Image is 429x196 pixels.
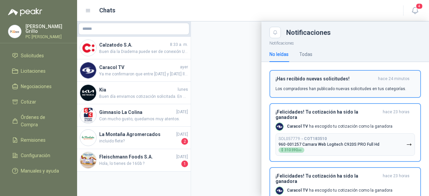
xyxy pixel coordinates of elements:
[8,8,42,16] img: Logo peakr
[269,103,421,162] button: ¡Felicidades! Tu cotización ha sido la ganadorahace 23 horas Company LogoCaracol TV ha escogido t...
[21,67,46,75] span: Licitaciones
[8,80,69,93] a: Negociaciones
[21,136,46,144] span: Remisiones
[21,83,52,90] span: Negociaciones
[286,29,421,36] div: Notificaciones
[21,52,44,59] span: Solicitudes
[269,70,421,98] button: ¡Has recibido nuevas solicitudes!hace 24 minutos Los compradores han publicado nuevas solicitudes...
[275,173,380,184] h3: ¡Felicidades! Tu cotización ha sido la ganadora
[8,25,21,38] img: Company Logo
[287,188,392,193] p: ha escogido tu cotización como la ganadora
[409,5,421,17] button: 4
[383,109,410,120] span: hace 23 horas
[304,136,327,141] b: COT183510
[378,76,410,82] span: hace 24 minutos
[298,149,302,152] span: ,00
[99,6,115,15] h1: Chats
[285,148,302,152] span: 310.590
[21,114,63,128] span: Órdenes de Compra
[287,124,392,129] p: ha escogido tu cotización como la ganadora
[275,76,375,82] h3: ¡Has recibido nuevas solicitudes!
[269,51,289,58] div: No leídas
[416,3,423,9] span: 4
[279,147,304,153] div: $
[21,98,36,106] span: Cotizar
[275,109,380,120] h3: ¡Felicidades! Tu cotización ha sido la ganadora
[279,142,379,147] p: 960-001257 Camara Web Logitech C920S PRO Full Hd
[269,27,281,38] button: Close
[21,167,59,175] span: Manuales y ayuda
[287,188,308,193] b: Caracol TV
[276,123,283,130] img: Company Logo
[8,149,69,162] a: Configuración
[8,49,69,62] a: Solicitudes
[261,38,429,47] p: Notificaciones
[8,111,69,131] a: Órdenes de Compra
[287,124,308,129] b: Caracol TV
[275,133,415,156] button: SOL057779→COT183510960-001257 Camara Web Logitech C920S PRO Full Hd$310.590,00
[21,152,50,159] span: Configuración
[25,24,69,34] p: [PERSON_NAME] Grillo
[8,95,69,108] a: Cotizar
[8,134,69,146] a: Remisiones
[8,65,69,77] a: Licitaciones
[276,187,283,194] img: Company Logo
[275,86,406,92] p: Los compradores han publicado nuevas solicitudes en tus categorías.
[299,51,312,58] div: Todas
[279,136,327,141] p: SOL057779 →
[25,35,69,39] p: PC [PERSON_NAME]
[383,173,410,184] span: hace 23 horas
[8,165,69,177] a: Manuales y ayuda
